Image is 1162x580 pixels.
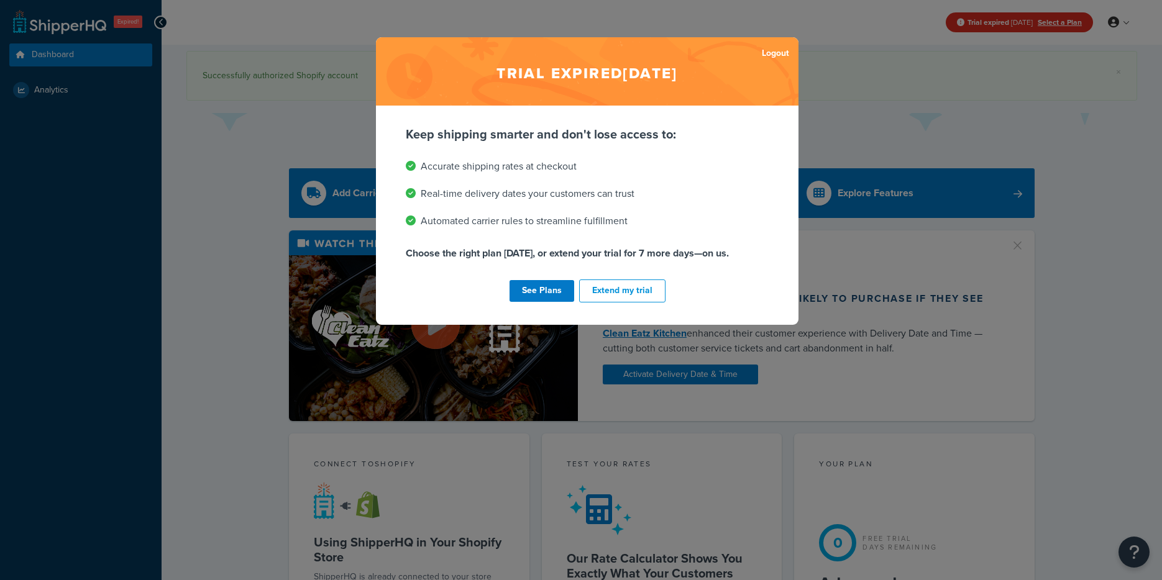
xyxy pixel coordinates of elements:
a: See Plans [510,280,574,302]
h2: Trial expired [DATE] [376,37,798,106]
li: Real-time delivery dates your customers can trust [406,185,769,202]
button: Extend my trial [579,279,666,302]
li: Accurate shipping rates at checkout [406,158,769,175]
li: Automated carrier rules to streamline fulfillment [406,212,769,230]
p: Choose the right plan [DATE], or extend your trial for 7 more days—on us. [406,245,769,262]
p: Keep shipping smarter and don't lose access to: [406,125,769,143]
a: Logout [762,45,789,62]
